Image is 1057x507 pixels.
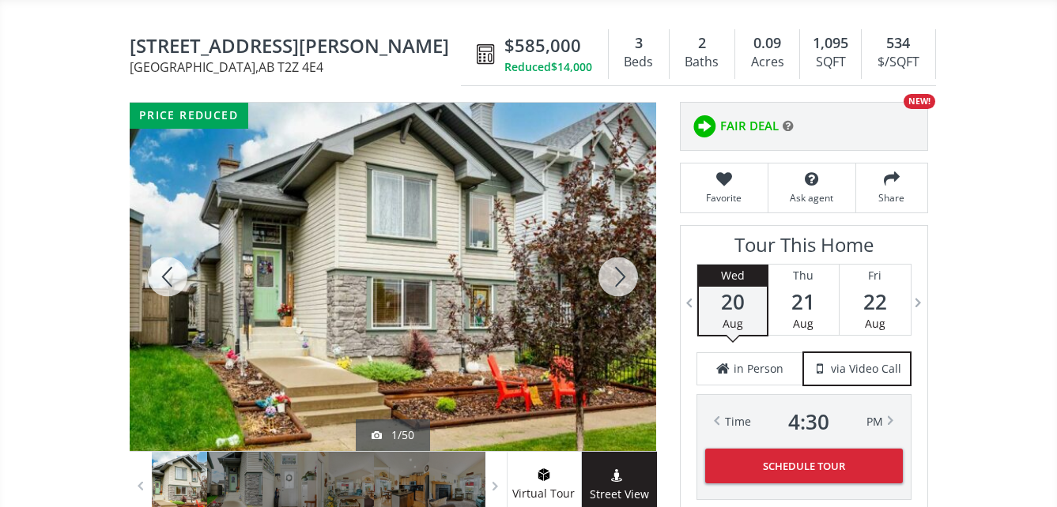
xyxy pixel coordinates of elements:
[699,291,767,313] span: 20
[768,265,839,287] div: Thu
[551,59,592,75] span: $14,000
[840,291,911,313] span: 22
[689,111,720,142] img: rating icon
[504,33,581,58] span: $585,000
[705,449,903,483] button: Schedule Tour
[743,33,791,54] div: 0.09
[788,411,829,433] span: 4 : 30
[678,51,727,74] div: Baths
[536,468,552,481] img: virtual tour icon
[130,103,656,451] div: 135 Prestwick Heath SE Calgary, AB T2Z 4E4 - Photo 1 of 50
[130,61,469,73] span: [GEOGRAPHIC_DATA] , AB T2Z 4E4
[904,94,935,109] div: NEW!
[776,191,847,205] span: Ask agent
[734,361,783,377] span: in Person
[130,36,469,60] span: 135 Prestwick Heath SE
[864,191,919,205] span: Share
[870,33,927,54] div: 534
[720,118,779,134] span: FAIR DEAL
[808,51,853,74] div: SQFT
[617,51,661,74] div: Beds
[768,291,839,313] span: 21
[865,316,885,331] span: Aug
[793,316,814,331] span: Aug
[507,485,581,503] span: Virtual Tour
[689,191,760,205] span: Favorite
[813,33,848,54] span: 1,095
[723,316,743,331] span: Aug
[582,486,657,504] span: Street View
[617,33,661,54] div: 3
[678,33,727,54] div: 2
[504,59,592,75] div: Reduced
[699,265,767,287] div: Wed
[725,411,883,433] div: Time PM
[840,265,911,287] div: Fri
[372,427,414,443] div: 1/50
[743,51,791,74] div: Acres
[696,234,912,264] h3: Tour This Home
[870,51,927,74] div: $/SQFT
[831,361,901,377] span: via Video Call
[130,103,248,129] div: price reduced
